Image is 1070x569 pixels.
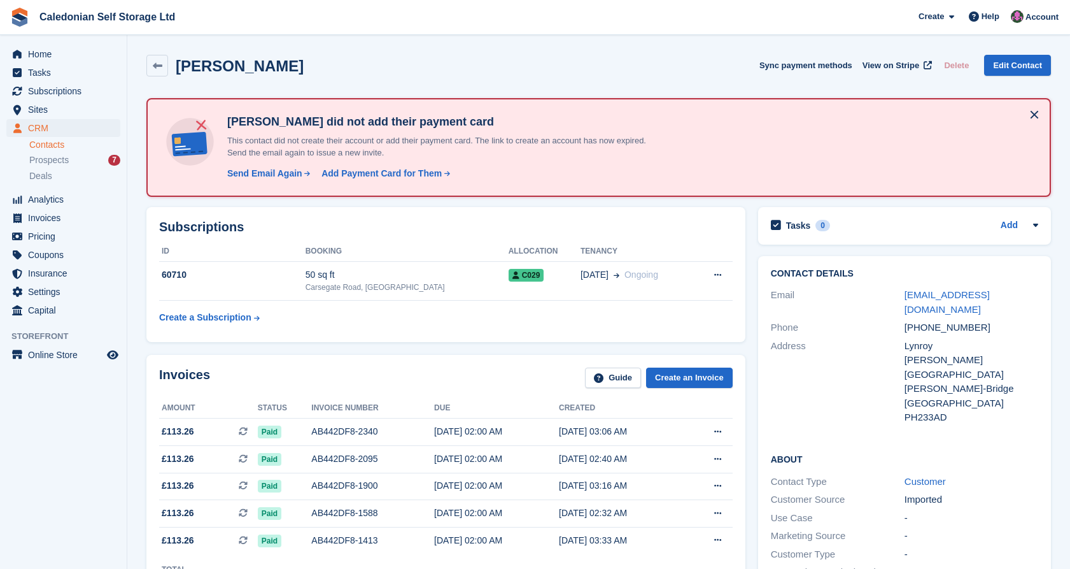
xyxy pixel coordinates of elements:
div: [DATE] 02:00 AM [434,452,559,466]
span: Pricing [28,227,104,245]
div: Imported [905,493,1038,507]
h2: About [771,452,1038,465]
img: no-card-linked-e7822e413c904bf8b177c4d89f31251c4716f9871600ec3ca5bfc59e148c83f4.svg [163,115,217,169]
div: [DATE] 03:06 AM [559,425,684,438]
span: £113.26 [162,479,194,493]
span: £113.26 [162,452,194,466]
span: C029 [509,269,544,282]
div: [DATE] 03:33 AM [559,534,684,547]
th: Status [258,398,312,419]
div: [PERSON_NAME][GEOGRAPHIC_DATA] [905,353,1038,382]
span: Storefront [11,330,127,343]
a: menu [6,101,120,119]
div: Contact Type [771,475,905,489]
div: [DATE] 02:00 AM [434,425,559,438]
a: menu [6,246,120,264]
div: [DATE] 02:00 AM [434,507,559,520]
span: Sites [28,101,104,119]
span: Create [919,10,944,23]
span: Paid [258,426,281,438]
div: AB442DF8-1588 [311,507,434,520]
button: Delete [939,55,974,76]
th: Tenancy [581,241,694,262]
div: 0 [815,220,830,231]
span: Online Store [28,346,104,364]
span: Account [1025,11,1059,24]
span: Invoices [28,209,104,227]
img: Lois Holling [1011,10,1024,23]
div: [DATE] 02:40 AM [559,452,684,466]
span: Paid [258,535,281,547]
a: menu [6,283,120,301]
span: Paid [258,480,281,493]
span: Settings [28,283,104,301]
a: menu [6,209,120,227]
th: Due [434,398,559,419]
span: £113.26 [162,425,194,438]
span: Prospects [29,154,69,166]
div: Carsegate Road, [GEOGRAPHIC_DATA] [306,282,509,293]
div: Create a Subscription [159,311,251,324]
div: - [905,547,1038,562]
th: Created [559,398,684,419]
span: View on Stripe [862,59,919,72]
span: Deals [29,170,52,182]
img: stora-icon-8386f47178a22dfd0bd8f6a31ec36ba5ce8667c1dd55bd0f319d3a0aa187defe.svg [10,8,29,27]
a: Guide [585,368,641,389]
span: Tasks [28,64,104,82]
div: AB442DF8-2340 [311,425,434,438]
div: Use Case [771,511,905,526]
div: Email [771,288,905,317]
div: Marketing Source [771,529,905,544]
span: Capital [28,301,104,319]
div: AB442DF8-2095 [311,452,434,466]
div: [DATE] 02:32 AM [559,507,684,520]
div: - [905,511,1038,526]
h4: [PERSON_NAME] did not add their payment card [222,115,668,129]
div: Customer Type [771,547,905,562]
span: [DATE] [581,268,609,282]
span: Help [982,10,999,23]
div: [DATE] 02:00 AM [434,534,559,547]
a: Edit Contact [984,55,1051,76]
th: ID [159,241,306,262]
a: menu [6,264,120,282]
a: Prospects 7 [29,154,120,167]
span: Coupons [28,246,104,264]
a: View on Stripe [857,55,934,76]
span: £113.26 [162,507,194,520]
a: menu [6,227,120,245]
a: Caledonian Self Storage Ltd [34,6,180,27]
a: Customer [905,476,946,487]
a: Add [1001,219,1018,233]
div: [DATE] 02:00 AM [434,479,559,493]
div: [PHONE_NUMBER] [905,321,1038,335]
a: menu [6,64,120,82]
a: menu [6,119,120,137]
span: Analytics [28,191,104,208]
div: AB442DF8-1413 [311,534,434,547]
h2: [PERSON_NAME] [176,57,304,75]
div: [DATE] 03:16 AM [559,479,684,493]
a: Contacts [29,139,120,151]
h2: Invoices [159,368,210,389]
p: This contact did not create their account or add their payment card. The link to create an accoun... [222,134,668,159]
span: Ongoing [624,270,658,280]
a: menu [6,346,120,364]
div: Lynroy [905,339,1038,354]
div: AB442DF8-1900 [311,479,434,493]
a: menu [6,45,120,63]
a: Preview store [105,347,120,363]
a: Deals [29,169,120,183]
div: Send Email Again [227,167,302,180]
div: 7 [108,155,120,166]
th: Amount [159,398,258,419]
h2: Subscriptions [159,220,733,234]
th: Booking [306,241,509,262]
a: Create a Subscription [159,306,260,329]
a: menu [6,191,120,208]
div: Phone [771,321,905,335]
div: Address [771,339,905,425]
div: [PERSON_NAME]-Bridge [905,382,1038,396]
span: Subscriptions [28,82,104,100]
